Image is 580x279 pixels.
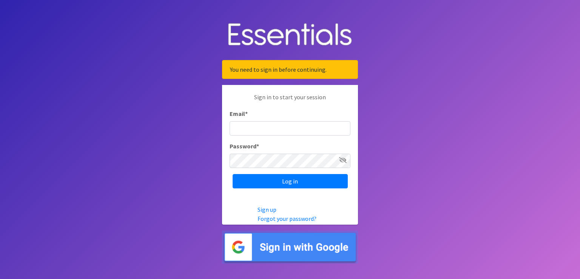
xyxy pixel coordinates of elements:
p: Sign in to start your session [230,92,350,109]
a: Sign up [258,206,276,213]
a: Forgot your password? [258,215,316,222]
label: Password [230,142,259,151]
abbr: required [256,142,259,150]
div: You need to sign in before continuing. [222,60,358,79]
abbr: required [245,110,248,117]
img: Human Essentials [222,15,358,54]
label: Email [230,109,248,118]
img: Sign in with Google [222,231,358,264]
input: Log in [233,174,348,188]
